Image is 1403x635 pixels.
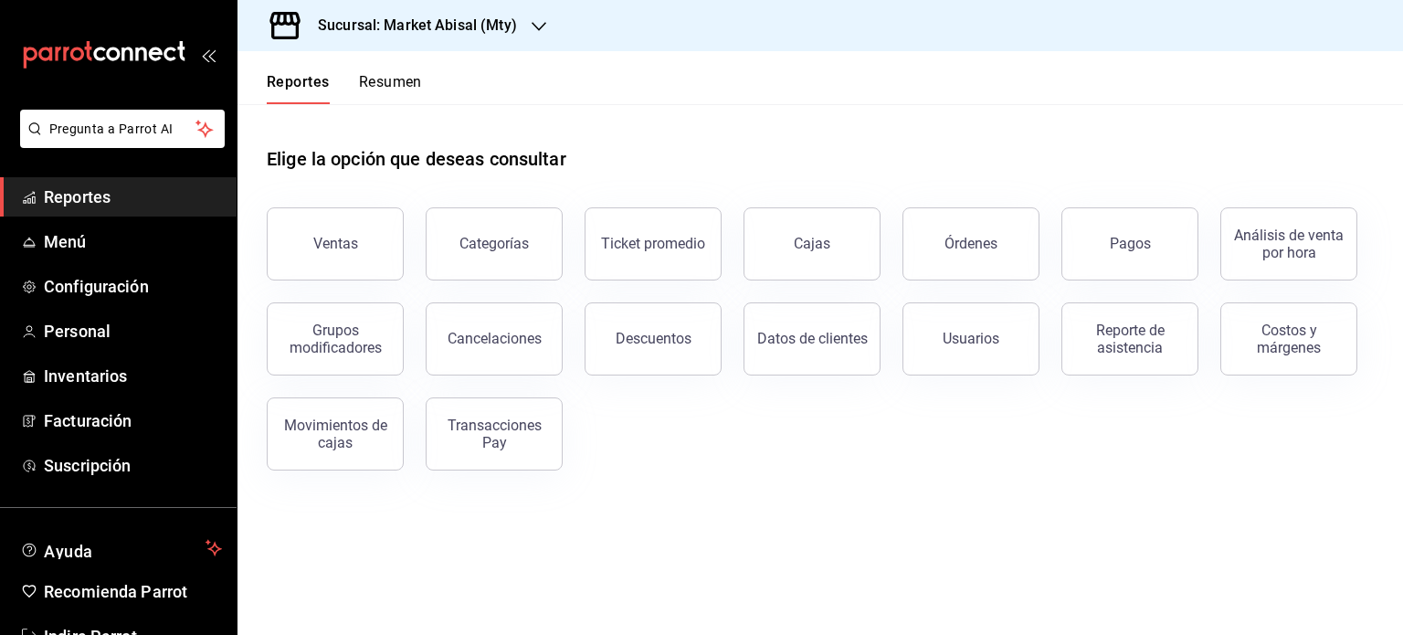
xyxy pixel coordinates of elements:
[267,397,404,471] button: Movimientos de cajas
[744,207,881,280] a: Cajas
[44,364,222,388] span: Inventarios
[1061,207,1198,280] button: Pagos
[303,15,517,37] h3: Sucursal: Market Abisal (Mty)
[1073,322,1187,356] div: Reporte de asistencia
[585,207,722,280] button: Ticket promedio
[279,417,392,451] div: Movimientos de cajas
[616,330,691,347] div: Descuentos
[448,330,542,347] div: Cancelaciones
[744,302,881,376] button: Datos de clientes
[426,397,563,471] button: Transacciones Pay
[359,73,422,104] button: Resumen
[44,579,222,604] span: Recomienda Parrot
[426,207,563,280] button: Categorías
[267,207,404,280] button: Ventas
[44,185,222,209] span: Reportes
[902,207,1039,280] button: Órdenes
[794,233,831,255] div: Cajas
[44,453,222,478] span: Suscripción
[1110,235,1151,252] div: Pagos
[757,330,868,347] div: Datos de clientes
[1061,302,1198,376] button: Reporte de asistencia
[944,235,997,252] div: Órdenes
[1232,227,1345,261] div: Análisis de venta por hora
[902,302,1039,376] button: Usuarios
[438,417,551,451] div: Transacciones Pay
[943,330,999,347] div: Usuarios
[267,145,566,173] h1: Elige la opción que deseas consultar
[201,48,216,62] button: open_drawer_menu
[313,235,358,252] div: Ventas
[44,229,222,254] span: Menú
[1232,322,1345,356] div: Costos y márgenes
[44,274,222,299] span: Configuración
[44,319,222,344] span: Personal
[1220,207,1357,280] button: Análisis de venta por hora
[267,302,404,376] button: Grupos modificadores
[1220,302,1357,376] button: Costos y márgenes
[267,73,422,104] div: navigation tabs
[267,73,330,104] button: Reportes
[44,537,198,559] span: Ayuda
[601,235,705,252] div: Ticket promedio
[20,110,225,148] button: Pregunta a Parrot AI
[426,302,563,376] button: Cancelaciones
[44,408,222,433] span: Facturación
[279,322,392,356] div: Grupos modificadores
[49,120,196,139] span: Pregunta a Parrot AI
[13,132,225,152] a: Pregunta a Parrot AI
[585,302,722,376] button: Descuentos
[459,235,529,252] div: Categorías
